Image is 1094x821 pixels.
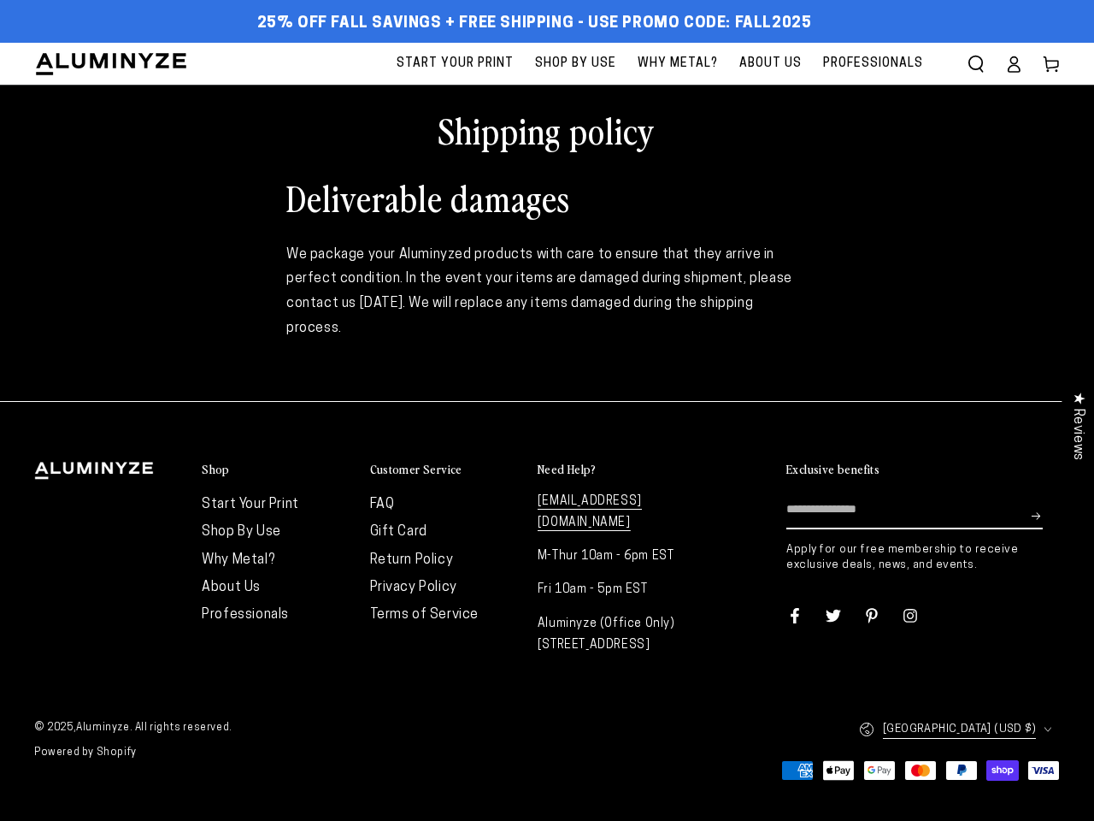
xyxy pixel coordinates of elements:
[786,542,1060,573] p: Apply for our free membership to receive exclusive deals, news, and events.
[883,719,1036,739] span: [GEOGRAPHIC_DATA] (USD $)
[202,462,230,477] h2: Shop
[538,613,688,656] p: Aluminyze (Office Only) [STREET_ADDRESS]
[34,716,547,741] small: © 2025, . All rights reserved.
[739,53,802,74] span: About Us
[370,462,521,478] summary: Customer Service
[388,43,522,85] a: Start Your Print
[957,45,995,83] summary: Search our site
[859,711,1060,747] button: [GEOGRAPHIC_DATA] (USD $)
[76,723,129,733] a: Aluminyze
[202,581,261,594] a: About Us
[538,462,597,477] h2: Need Help?
[786,462,1060,478] summary: Exclusive benefits
[526,43,625,85] a: Shop By Use
[202,525,281,539] a: Shop By Use
[202,608,289,622] a: Professionals
[34,51,188,77] img: Aluminyze
[34,747,137,758] a: Powered by Shopify
[1062,379,1094,474] div: Click to open Judge.me floating reviews tab
[257,15,812,33] span: 25% off FALL Savings + Free Shipping - Use Promo Code: FALL2025
[538,546,688,567] p: M-Thur 10am - 6pm EST
[370,553,454,567] a: Return Policy
[286,108,808,152] h1: Shipping policy
[815,43,932,85] a: Professionals
[370,525,427,539] a: Gift Card
[535,53,616,74] span: Shop By Use
[538,462,688,478] summary: Need Help?
[538,579,688,600] p: Fri 10am - 5pm EST
[823,53,923,74] span: Professionals
[286,243,808,341] div: We package your Aluminyzed products with care to ensure that they arrive in perfect condition. In...
[286,175,808,220] h1: Deliverable damages
[202,498,299,511] a: Start Your Print
[370,462,462,477] h2: Customer Service
[538,495,642,531] a: [EMAIL_ADDRESS][DOMAIN_NAME]
[731,43,810,85] a: About Us
[638,53,718,74] span: Why Metal?
[786,462,879,477] h2: Exclusive benefits
[1032,491,1043,542] button: Subscribe
[202,462,352,478] summary: Shop
[370,498,395,511] a: FAQ
[202,553,274,567] a: Why Metal?
[370,608,479,622] a: Terms of Service
[370,581,457,594] a: Privacy Policy
[629,43,726,85] a: Why Metal?
[397,53,514,74] span: Start Your Print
